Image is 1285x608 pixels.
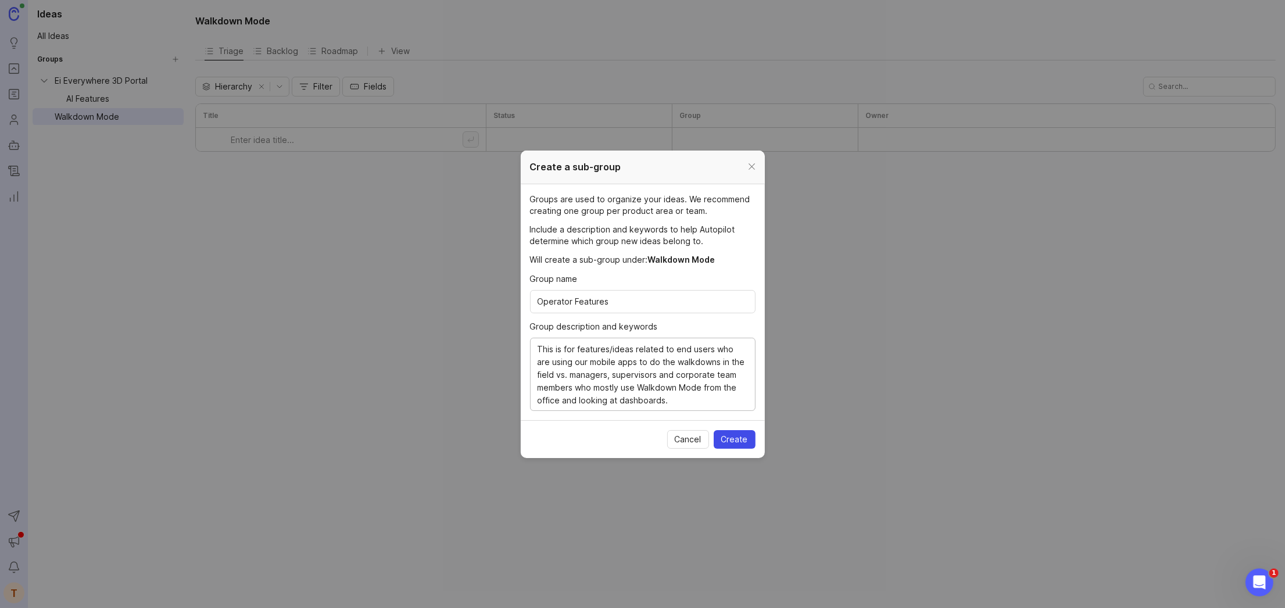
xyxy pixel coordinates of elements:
span: Cancel [675,434,701,445]
span: Walkdown Mode [648,255,715,264]
span: 1 [1269,568,1279,578]
span: Create [721,434,748,445]
textarea: This is for features/ideas related to end users who are using our mobile apps to do the walkdowns... [538,343,748,407]
button: Cancel [667,430,709,449]
label: Group description and keywords [530,320,756,333]
p: Groups are used to organize your ideas. We recommend creating one group per product area or team. [530,194,756,217]
label: Group name [530,273,756,285]
button: Create [714,430,756,449]
input: Product area or theme [538,295,748,308]
h1: Create a sub-group [530,160,621,174]
iframe: Intercom live chat [1245,568,1273,596]
p: Will create a sub-group under: [530,254,756,266]
p: Include a description and keywords to help Autopilot determine which group new ideas belong to. [530,224,756,247]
